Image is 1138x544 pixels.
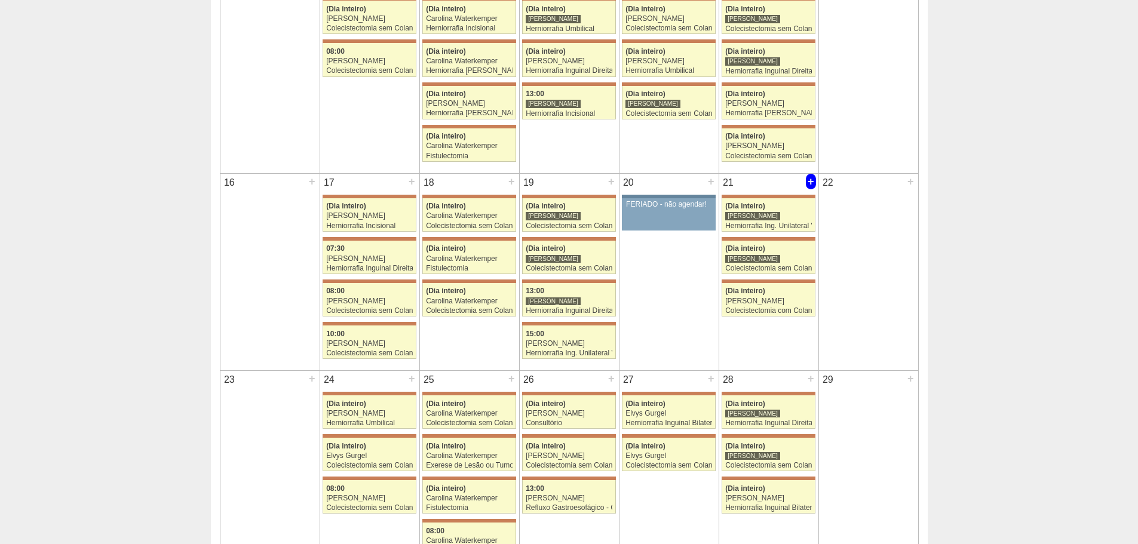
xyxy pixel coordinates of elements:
[326,442,366,450] span: (Dia inteiro)
[719,371,738,389] div: 28
[426,494,513,502] div: Carolina Waterkemper
[522,434,615,438] div: Key: Maria Braido
[520,371,538,389] div: 26
[725,90,765,98] span: (Dia inteiro)
[426,297,513,305] div: Carolina Waterkemper
[426,142,513,150] div: Carolina Waterkemper
[307,371,317,386] div: +
[526,110,612,118] div: Herniorrafia Incisional
[522,86,615,119] a: 13:00 [PERSON_NAME] Herniorrafia Incisional
[323,241,416,274] a: 07:30 [PERSON_NAME] Herniorrafia Inguinal Direita
[625,452,712,460] div: Elvys Gurgel
[426,399,466,408] span: (Dia inteiro)
[426,307,513,315] div: Colecistectomia sem Colangiografia VL
[422,125,516,128] div: Key: Maria Braido
[522,477,615,480] div: Key: Maria Braido
[326,330,345,338] span: 10:00
[323,434,416,438] div: Key: Maria Braido
[722,477,815,480] div: Key: Maria Braido
[725,442,765,450] span: (Dia inteiro)
[326,307,413,315] div: Colecistectomia sem Colangiografia VL
[323,43,416,76] a: 08:00 [PERSON_NAME] Colecistectomia sem Colangiografia
[622,43,715,76] a: (Dia inteiro) [PERSON_NAME] Herniorrafia Umbilical
[426,212,513,220] div: Carolina Waterkemper
[725,504,812,512] div: Herniorrafia Inguinal Bilateral
[507,174,517,189] div: +
[522,237,615,241] div: Key: Maria Braido
[526,47,566,56] span: (Dia inteiro)
[526,5,566,13] span: (Dia inteiro)
[722,39,815,43] div: Key: Maria Braido
[625,5,665,13] span: (Dia inteiro)
[722,392,815,395] div: Key: Maria Braido
[422,43,516,76] a: (Dia inteiro) Carolina Waterkemper Herniorrafia [PERSON_NAME]
[725,100,812,107] div: [PERSON_NAME]
[320,174,339,192] div: 17
[725,109,812,117] div: Herniorrafia [PERSON_NAME]
[725,25,812,33] div: Colecistectomia sem Colangiografia
[326,5,366,13] span: (Dia inteiro)
[625,410,712,417] div: Elvys Gurgel
[706,174,716,189] div: +
[706,371,716,386] div: +
[422,195,516,198] div: Key: Maria Braido
[323,1,416,34] a: (Dia inteiro) [PERSON_NAME] Colecistectomia sem Colangiografia VL
[725,132,765,140] span: (Dia inteiro)
[426,90,466,98] span: (Dia inteiro)
[722,125,815,128] div: Key: Maria Braido
[725,5,765,13] span: (Dia inteiro)
[725,211,780,220] div: [PERSON_NAME]
[725,152,812,160] div: Colecistectomia sem Colangiografia VL
[323,480,416,514] a: 08:00 [PERSON_NAME] Colecistectomia sem Colangiografia VL
[722,237,815,241] div: Key: Maria Braido
[526,244,566,253] span: (Dia inteiro)
[625,110,712,118] div: Colecistectomia sem Colangiografia VL
[722,283,815,316] a: (Dia inteiro) [PERSON_NAME] Colecistectomia com Colangiografia VL
[422,392,516,395] div: Key: Maria Braido
[622,438,715,471] a: (Dia inteiro) Elvys Gurgel Colecistectomia sem Colangiografia VL
[622,395,715,429] a: (Dia inteiro) Elvys Gurgel Herniorrafia Inguinal Bilateral
[323,438,416,471] a: (Dia inteiro) Elvys Gurgel Colecistectomia sem Colangiografia VL
[522,395,615,429] a: (Dia inteiro) [PERSON_NAME] Consultório
[426,132,466,140] span: (Dia inteiro)
[722,241,815,274] a: (Dia inteiro) [PERSON_NAME] Colecistectomia sem Colangiografia VL
[625,24,712,32] div: Colecistectomia sem Colangiografia VL
[722,82,815,86] div: Key: Maria Braido
[526,222,612,230] div: Colecistectomia sem Colangiografia VL
[522,1,615,34] a: (Dia inteiro) [PERSON_NAME] Herniorrafia Umbilical
[522,283,615,316] a: 13:00 [PERSON_NAME] Herniorrafia Inguinal Direita
[426,287,466,295] span: (Dia inteiro)
[725,494,812,502] div: [PERSON_NAME]
[725,67,812,75] div: Herniorrafia Inguinal Direita
[526,349,612,357] div: Herniorrafia Ing. Unilateral VL
[725,484,765,493] span: (Dia inteiro)
[526,399,566,408] span: (Dia inteiro)
[725,307,812,315] div: Colecistectomia com Colangiografia VL
[326,419,413,427] div: Herniorrafia Umbilical
[526,484,544,493] span: 13:00
[722,1,815,34] a: (Dia inteiro) [PERSON_NAME] Colecistectomia sem Colangiografia
[625,15,712,23] div: [PERSON_NAME]
[326,255,413,263] div: [PERSON_NAME]
[326,484,345,493] span: 08:00
[526,67,612,75] div: Herniorrafia Inguinal Direita
[426,67,513,75] div: Herniorrafia [PERSON_NAME]
[526,99,581,108] div: [PERSON_NAME]
[326,504,413,512] div: Colecistectomia sem Colangiografia VL
[520,174,538,192] div: 19
[326,340,413,348] div: [PERSON_NAME]
[722,434,815,438] div: Key: Maria Braido
[522,392,615,395] div: Key: Maria Braido
[422,39,516,43] div: Key: Maria Braido
[625,462,712,469] div: Colecistectomia sem Colangiografia VL
[725,399,765,408] span: (Dia inteiro)
[522,39,615,43] div: Key: Maria Braido
[725,419,812,427] div: Herniorrafia Inguinal Direita
[426,419,513,427] div: Colecistectomia sem Colangiografia VL
[725,142,812,150] div: [PERSON_NAME]
[622,392,715,395] div: Key: Maria Braido
[526,410,612,417] div: [PERSON_NAME]
[722,279,815,283] div: Key: Maria Braido
[426,152,513,160] div: Fistulectomia
[625,67,712,75] div: Herniorrafia Umbilical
